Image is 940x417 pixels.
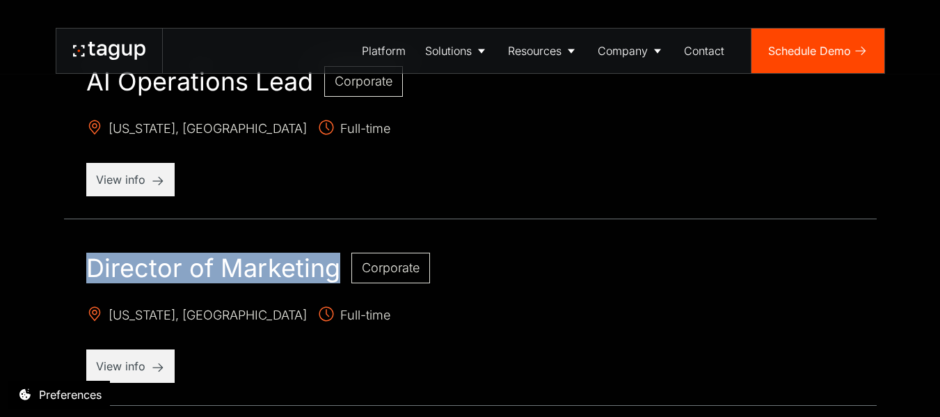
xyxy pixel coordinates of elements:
[96,171,165,188] p: View info
[598,42,648,59] div: Company
[352,29,415,73] a: Platform
[415,29,498,73] a: Solutions
[588,29,674,73] a: Company
[684,42,724,59] div: Contact
[318,119,390,141] span: Full-time
[335,74,392,88] span: Corporate
[96,358,165,375] p: View info
[674,29,734,73] a: Contact
[768,42,851,59] div: Schedule Demo
[86,119,307,141] span: [US_STATE], [GEOGRAPHIC_DATA]
[425,42,472,59] div: Solutions
[86,306,307,327] span: [US_STATE], [GEOGRAPHIC_DATA]
[362,260,420,275] span: Corporate
[318,306,390,327] span: Full-time
[39,386,102,403] div: Preferences
[86,66,313,97] h2: AI Operations Lead
[508,42,561,59] div: Resources
[498,29,588,73] a: Resources
[362,42,406,59] div: Platform
[751,29,884,73] a: Schedule Demo
[86,253,340,283] h2: Director of Marketing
